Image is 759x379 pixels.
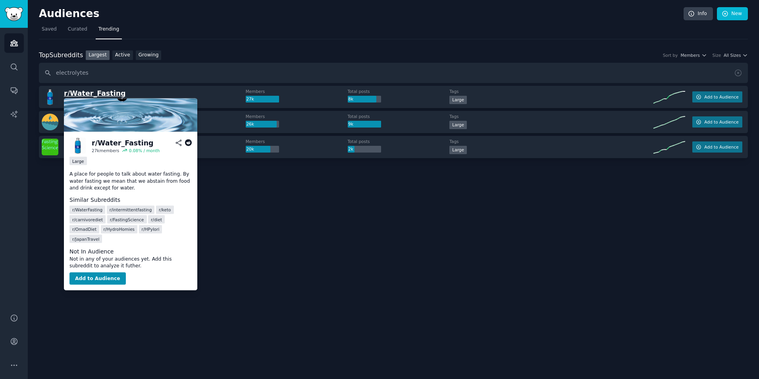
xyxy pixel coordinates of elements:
[96,23,122,39] a: Trending
[112,50,133,60] a: Active
[92,138,154,148] div: r/ Water_Fasting
[680,52,707,58] button: Members
[246,96,279,103] div: 27k
[449,146,467,154] div: Large
[129,148,160,153] div: 0.08 % / month
[72,207,102,213] span: r/ WaterFasting
[64,89,126,97] span: r/ Water_Fasting
[348,121,381,128] div: 9k
[246,114,348,119] dt: Members
[42,114,58,130] img: WaterFasting
[72,226,96,232] span: r/ OmadDiet
[713,52,721,58] div: Size
[348,96,381,103] div: 8k
[136,50,162,60] a: Growing
[246,139,348,144] dt: Members
[68,26,87,33] span: Curated
[449,121,467,129] div: Large
[69,272,126,285] button: Add to Audience
[86,50,110,60] a: Largest
[692,141,742,153] button: Add to Audience
[39,63,748,83] input: Search name, description, topic
[449,89,653,94] dt: Tags
[69,171,192,192] p: A place for people to talk about water fasting. By water fasting we mean that we abstain from foo...
[680,52,700,58] span: Members
[663,52,678,58] div: Sort by
[348,146,381,153] div: 2k
[692,91,742,102] button: Add to Audience
[348,89,450,94] dt: Total posts
[246,146,279,153] div: 20k
[449,96,467,104] div: Large
[724,52,748,58] button: All Sizes
[98,26,119,33] span: Trending
[42,89,58,105] img: Water_Fasting
[69,247,192,255] dt: Not In Audience
[110,207,152,213] span: r/ intermittentfasting
[72,217,103,222] span: r/ carnivorediet
[72,236,99,242] span: r/ JapanTravel
[5,7,23,21] img: GummySearch logo
[92,148,119,153] div: 27k members
[42,26,57,33] span: Saved
[159,207,171,213] span: r/ keto
[449,139,653,144] dt: Tags
[348,139,450,144] dt: Total posts
[246,121,279,128] div: 26k
[704,119,738,125] span: Add to Audience
[151,217,162,222] span: r/ diet
[69,137,86,154] img: Water_Fasting
[64,99,197,132] img: r/Water_Fasting
[110,217,144,222] span: r/ FastingScience
[69,196,192,204] dt: Similar Subreddits
[717,7,748,21] a: New
[69,157,87,165] div: Large
[42,139,58,155] img: FastingScience
[39,8,684,20] h2: Audiences
[246,89,348,94] dt: Members
[39,50,83,60] div: Top Subreddits
[142,226,160,232] span: r/ HPylori
[39,23,60,39] a: Saved
[684,7,713,21] a: Info
[724,52,741,58] span: All Sizes
[704,94,738,100] span: Add to Audience
[69,255,192,269] dd: Not in any of your audiences yet. Add this subreddit to analyze it futher.
[704,144,738,150] span: Add to Audience
[65,23,90,39] a: Curated
[692,116,742,128] button: Add to Audience
[104,226,135,232] span: r/ HydroHomies
[449,114,653,119] dt: Tags
[348,114,450,119] dt: Total posts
